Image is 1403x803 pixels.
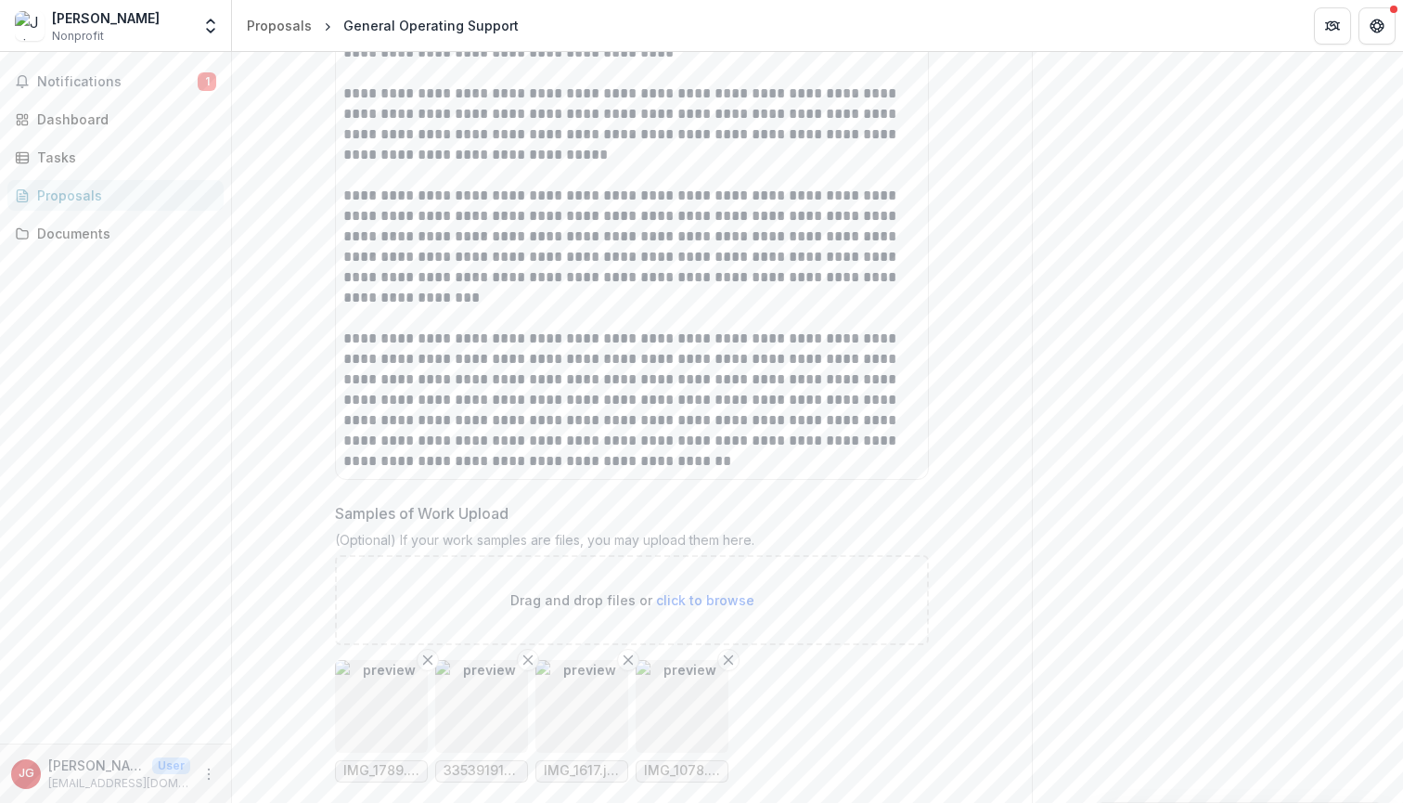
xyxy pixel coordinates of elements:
p: Drag and drop files or [510,590,754,610]
span: Notifications [37,74,198,90]
div: Remove FilepreviewIMG_1789.jpeg [335,660,428,783]
div: [PERSON_NAME] [52,8,160,28]
div: Jaime Guerrero [19,768,34,780]
p: [EMAIL_ADDRESS][DOMAIN_NAME] [48,775,190,792]
button: Remove File [617,649,639,671]
a: Proposals [7,180,224,211]
span: IMG_1789.jpeg [343,763,419,779]
button: Notifications1 [7,67,224,97]
button: Remove File [717,649,740,671]
button: Get Help [1358,7,1396,45]
img: preview [535,660,628,753]
p: Samples of Work Upload [335,502,508,525]
div: Dashboard [37,110,209,129]
span: Nonprofit [52,28,104,45]
img: preview [335,660,428,753]
img: Jaime Guerrero [15,11,45,41]
img: preview [435,660,528,753]
p: User [152,758,190,774]
span: 1 [198,72,216,91]
nav: breadcrumb [239,12,526,39]
a: Tasks [7,142,224,173]
span: IMG_1078.jpeg [644,763,720,779]
a: Documents [7,218,224,249]
button: Remove File [417,649,439,671]
button: Remove File [517,649,539,671]
p: [PERSON_NAME] [48,756,145,775]
button: Partners [1314,7,1351,45]
div: Documents [37,224,209,243]
a: Dashboard [7,104,224,135]
div: Remove FilepreviewIMG_1078.jpeg [636,660,728,783]
span: 3353919135952525125.jpeg [444,763,520,779]
div: Remove FilepreviewIMG_1617.jpeg [535,660,628,783]
div: Proposals [37,186,209,205]
div: Proposals [247,16,312,35]
a: Proposals [239,12,319,39]
span: IMG_1617.jpeg [544,763,620,779]
button: Open entity switcher [198,7,224,45]
img: preview [636,660,728,753]
div: Remove Filepreview3353919135952525125.jpeg [435,660,528,783]
span: click to browse [656,592,754,608]
div: (Optional) If your work samples are files, you may upload them here. [335,532,929,555]
button: More [198,763,220,785]
div: Tasks [37,148,209,167]
div: General Operating Support [343,16,519,35]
